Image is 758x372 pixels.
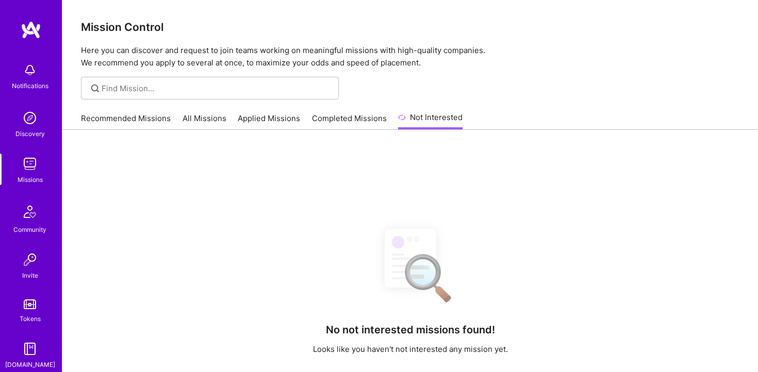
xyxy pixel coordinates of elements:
[20,108,40,128] img: discovery
[18,199,42,224] img: Community
[24,299,36,309] img: tokens
[12,80,48,91] div: Notifications
[20,249,40,270] img: Invite
[15,128,45,139] div: Discovery
[20,154,40,174] img: teamwork
[238,113,300,130] a: Applied Missions
[398,111,463,130] a: Not Interested
[81,113,171,130] a: Recommended Missions
[20,60,40,80] img: bell
[81,21,739,33] h3: Mission Control
[22,270,38,281] div: Invite
[20,339,40,359] img: guide book
[5,359,55,370] div: [DOMAIN_NAME]
[21,21,41,39] img: logo
[18,174,43,185] div: Missions
[81,44,739,69] p: Here you can discover and request to join teams working on meaningful missions with high-quality ...
[367,219,454,310] img: No Results
[312,113,387,130] a: Completed Missions
[13,224,46,235] div: Community
[102,83,331,94] input: Find Mission...
[89,82,101,94] i: icon SearchGrey
[183,113,226,130] a: All Missions
[20,313,41,324] div: Tokens
[313,344,508,354] p: Looks like you haven't not interested any mission yet.
[326,324,495,336] h4: No not interested missions found!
